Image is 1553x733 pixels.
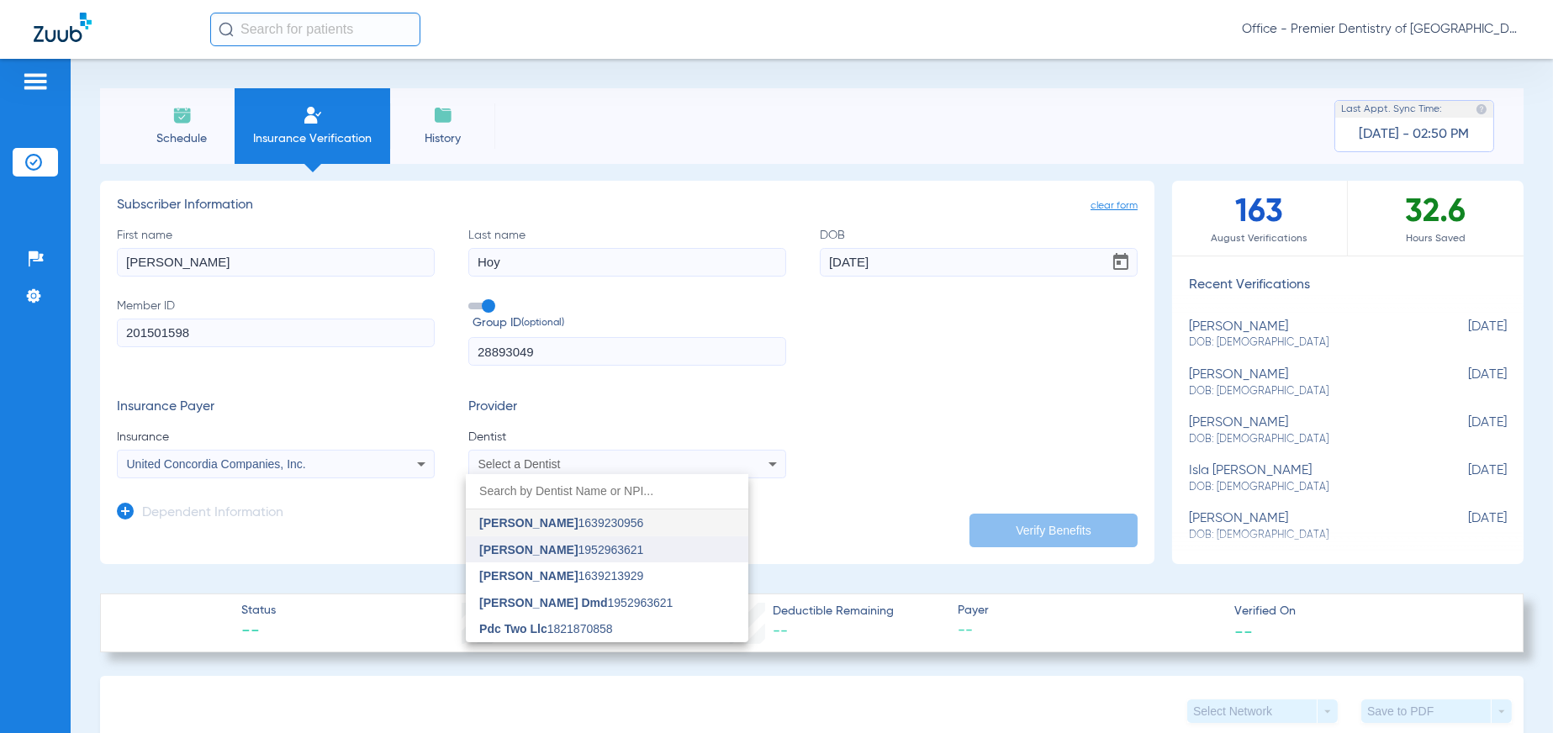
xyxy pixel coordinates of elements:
span: [PERSON_NAME] [479,516,578,530]
span: 1639213929 [479,570,643,582]
span: Pdc Two Llc [479,622,547,635]
iframe: Chat Widget [1469,652,1553,733]
span: [PERSON_NAME] [479,543,578,556]
span: 1821870858 [479,623,613,635]
span: [PERSON_NAME] [479,569,578,583]
span: 1952963621 [479,597,673,609]
span: 1639230956 [479,517,643,529]
span: 1952963621 [479,544,643,556]
input: dropdown search [466,474,748,509]
span: [PERSON_NAME] Dmd [479,596,607,609]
